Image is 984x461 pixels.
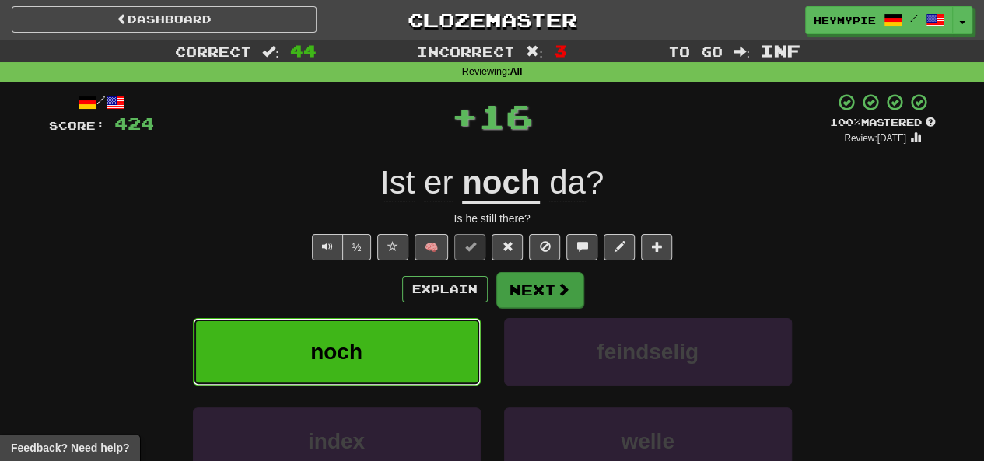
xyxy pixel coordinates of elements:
span: : [733,45,750,58]
button: Set this sentence to 100% Mastered (alt+m) [454,234,485,260]
button: Ignore sentence (alt+i) [529,234,560,260]
span: / [910,12,918,23]
small: Review: [DATE] [844,133,906,144]
button: Add to collection (alt+a) [641,234,672,260]
button: feindselig [504,318,792,386]
span: da [549,164,586,201]
span: 424 [114,114,154,133]
button: ½ [342,234,372,260]
button: Explain [402,276,488,302]
span: 44 [290,41,317,60]
button: Favorite sentence (alt+f) [377,234,408,260]
button: Discuss sentence (alt+u) [566,234,597,260]
span: Incorrect [417,44,515,59]
button: Edit sentence (alt+d) [604,234,635,260]
button: Play sentence audio (ctl+space) [312,234,343,260]
button: noch [193,318,481,386]
span: index [308,429,365,453]
span: noch [310,340,362,364]
button: Next [496,272,583,308]
span: 16 [478,96,533,135]
span: 3 [554,41,567,60]
div: Is he still there? [49,211,936,226]
span: Inf [761,41,800,60]
span: 100 % [830,116,861,128]
span: Correct [175,44,251,59]
strong: All [510,66,522,77]
span: welle [621,429,674,453]
button: Reset to 0% Mastered (alt+r) [492,234,523,260]
span: Score: [49,119,105,132]
div: Mastered [830,116,936,130]
button: 🧠 [415,234,448,260]
span: feindselig [597,340,699,364]
span: Ist [380,164,415,201]
span: HeyMyPie [814,13,876,27]
u: noch [462,164,540,204]
span: : [262,45,279,58]
span: : [526,45,543,58]
span: To go [667,44,722,59]
span: er [424,164,453,201]
span: + [451,93,478,139]
span: Open feedback widget [11,440,129,456]
a: Clozemaster [340,6,645,33]
a: Dashboard [12,6,317,33]
span: ? [540,164,604,201]
div: Text-to-speech controls [309,234,372,260]
div: / [49,93,154,112]
a: HeyMyPie / [805,6,953,34]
